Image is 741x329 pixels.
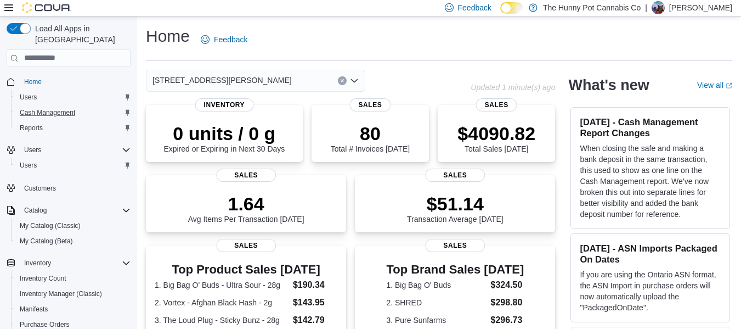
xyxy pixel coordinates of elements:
[386,263,524,276] h3: Top Brand Sales [DATE]
[196,29,252,51] a: Feedback
[386,280,486,291] dt: 1. Big Bag O' Buds
[425,239,485,252] span: Sales
[216,239,276,252] span: Sales
[15,303,131,316] span: Manifests
[491,296,524,309] dd: $298.80
[20,320,70,329] span: Purchase Orders
[155,297,289,308] dt: 2. Vortex - Afghan Black Hash - 2g
[20,256,131,270] span: Inventory
[20,237,73,246] span: My Catalog (Beta)
[163,122,285,144] p: 0 units / 0 g
[425,169,485,182] span: Sales
[491,278,524,292] dd: $324.50
[31,23,131,45] span: Load All Apps in [GEOGRAPHIC_DATA]
[20,305,48,314] span: Manifests
[216,169,276,182] span: Sales
[15,159,131,172] span: Users
[15,272,131,285] span: Inventory Count
[20,221,81,230] span: My Catalog (Classic)
[15,91,41,104] a: Users
[11,233,135,249] button: My Catalog (Beta)
[293,278,337,292] dd: $190.34
[11,218,135,233] button: My Catalog (Classic)
[15,219,131,232] span: My Catalog (Classic)
[331,122,410,144] p: 80
[15,287,131,300] span: Inventory Manager (Classic)
[20,182,60,195] a: Customers
[2,74,135,90] button: Home
[195,98,254,111] span: Inventory
[20,143,46,157] button: Users
[338,76,347,85] button: Clear input
[155,315,289,326] dt: 3. The Loud Plug - Sticky Bunz - 28g
[458,2,491,13] span: Feedback
[2,203,135,218] button: Catalog
[152,74,292,87] span: [STREET_ADDRESS][PERSON_NAME]
[2,142,135,158] button: Users
[155,263,337,276] h3: Top Product Sales [DATE]
[22,2,71,13] img: Cova
[580,143,721,220] p: When closing the safe and making a bank deposit in the same transaction, this used to show as one...
[24,184,56,193] span: Customers
[188,193,304,224] div: Avg Items Per Transaction [DATE]
[543,1,641,14] p: The Hunny Pot Cannabis Co
[471,83,555,92] p: Updated 1 minute(s) ago
[331,122,410,153] div: Total # Invoices [DATE]
[146,25,190,47] h1: Home
[214,34,247,45] span: Feedback
[652,1,665,14] div: Kyle Billie
[11,271,135,286] button: Inventory Count
[20,204,51,217] button: Catalog
[476,98,517,111] span: Sales
[24,206,47,215] span: Catalog
[580,269,721,313] p: If you are using the Ontario ASN format, the ASN Import in purchase orders will now automatically...
[15,106,131,119] span: Cash Management
[407,193,504,215] p: $51.14
[163,122,285,153] div: Expired or Expiring in Next 30 Days
[20,256,55,270] button: Inventory
[20,143,131,157] span: Users
[20,274,66,283] span: Inventory Count
[11,302,135,317] button: Manifests
[24,77,42,86] span: Home
[15,106,80,119] a: Cash Management
[11,158,135,173] button: Users
[15,287,106,300] a: Inventory Manager (Classic)
[20,161,37,170] span: Users
[386,315,486,326] dt: 3. Pure Sunfarms
[20,75,131,88] span: Home
[669,1,732,14] p: [PERSON_NAME]
[24,146,41,154] span: Users
[15,121,47,135] a: Reports
[20,108,75,117] span: Cash Management
[349,98,391,111] span: Sales
[11,286,135,302] button: Inventory Manager (Classic)
[15,159,41,172] a: Users
[20,93,37,102] span: Users
[2,180,135,196] button: Customers
[568,76,649,94] h2: What's new
[697,81,732,90] a: View allExternal link
[580,116,721,138] h3: [DATE] - Cash Management Report Changes
[11,90,135,105] button: Users
[15,303,52,316] a: Manifests
[24,259,51,267] span: Inventory
[15,219,85,232] a: My Catalog (Classic)
[293,314,337,327] dd: $142.79
[15,235,131,248] span: My Catalog (Beta)
[457,122,535,144] p: $4090.82
[386,297,486,308] dt: 2. SHRED
[645,1,647,14] p: |
[15,91,131,104] span: Users
[20,204,131,217] span: Catalog
[500,2,523,14] input: Dark Mode
[20,181,131,194] span: Customers
[155,280,289,291] dt: 1. Big Bag O' Buds - Ultra Sour - 28g
[15,272,71,285] a: Inventory Count
[20,124,43,132] span: Reports
[726,82,732,89] svg: External link
[580,243,721,265] h3: [DATE] - ASN Imports Packaged On Dates
[20,75,46,88] a: Home
[350,76,359,85] button: Open list of options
